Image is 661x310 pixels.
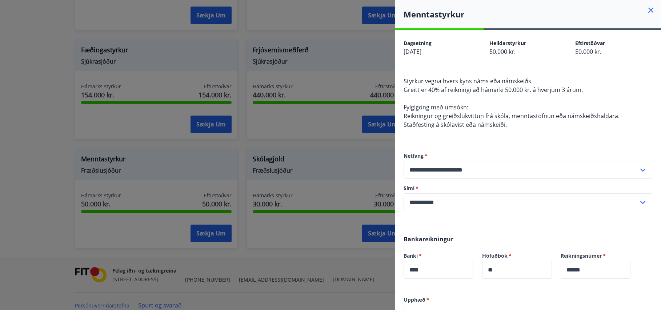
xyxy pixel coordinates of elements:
label: Sími [404,185,652,192]
span: Bankareikningur [404,235,453,243]
span: 50.000 kr. [489,48,516,56]
span: Fylgigöng með umsókn: [404,103,468,111]
span: Staðfesting á skólavist eða námskeiði. [404,121,507,129]
h4: Menntastyrkur [404,9,661,20]
label: Höfuðbók [482,252,552,259]
span: 50.000 kr. [575,48,601,56]
label: Netfang [404,152,652,160]
label: Banki [404,252,473,259]
span: Dagsetning [404,40,432,47]
span: Reikningur og greiðslukvittun frá skóla, menntastofnun eða námskeiðshaldara. [404,112,620,120]
span: [DATE] [404,48,421,56]
span: Styrkur vegna hvers kyns náms eða námskeiðs. [404,77,533,85]
label: Upphæð [404,296,652,303]
span: Heildarstyrkur [489,40,526,47]
span: Greitt er 40% af reikningi að hámarki 50.000 kr. á hverjum 3 árum. [404,86,583,94]
label: Reikningsnúmer [561,252,630,259]
span: Eftirstöðvar [575,40,605,47]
